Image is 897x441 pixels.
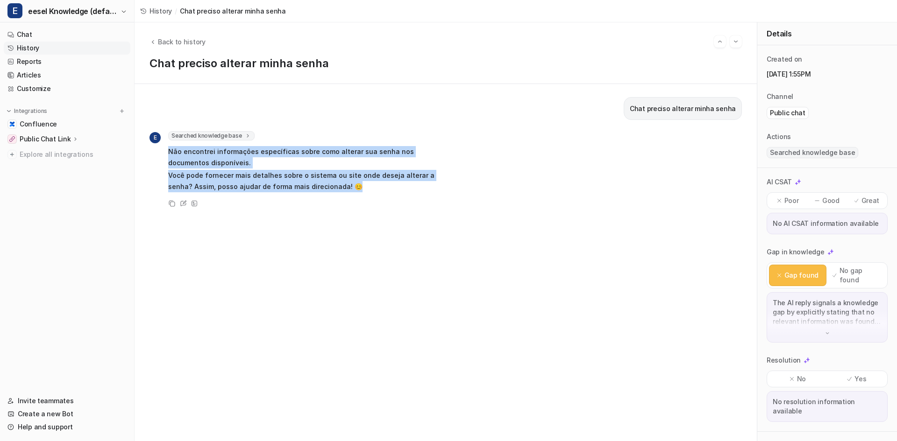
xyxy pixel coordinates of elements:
[149,57,742,70] h1: Chat preciso alterar minha senha
[119,108,125,114] img: menu_add.svg
[824,330,831,336] img: down-arrow
[7,3,22,18] span: E
[784,196,799,205] p: Poor
[149,132,161,143] span: E
[797,374,806,384] p: No
[767,147,858,158] span: Searched knowledge base
[854,374,866,384] p: Yes
[168,170,441,192] p: Você pode fornecer mais detalhes sobre o sistema ou site onde deseja alterar a senha? Assim, poss...
[4,42,130,55] a: History
[767,356,801,365] p: Resolution
[9,136,15,142] img: Public Chat Link
[7,150,17,159] img: explore all integrations
[4,82,130,95] a: Customize
[4,55,130,68] a: Reports
[140,6,172,16] a: History
[717,37,723,46] img: Previous session
[757,22,897,45] div: Details
[767,132,791,141] p: Actions
[630,103,736,114] p: Chat preciso alterar minha senha
[784,271,819,280] p: Gap found
[28,5,118,18] span: eesel Knowledge (default)
[773,219,882,228] p: No AI CSAT information available
[767,70,888,79] p: [DATE] 1:55PM
[733,37,739,46] img: Next session
[4,69,130,82] a: Articles
[6,108,12,114] img: expand menu
[20,134,71,144] p: Public Chat Link
[4,420,130,434] a: Help and support
[4,28,130,41] a: Chat
[168,146,441,168] p: Não encontrei informações específicas sobre como alterar sua senha nos documentos disponíveis.
[767,177,792,187] p: AI CSAT
[4,106,50,116] button: Integrations
[20,119,57,129] span: Confluence
[14,107,47,115] p: Integrations
[168,131,255,140] span: Searched knowledge base
[773,397,882,416] p: No resolution information available
[822,196,840,205] p: Good
[149,6,172,16] span: History
[840,266,881,285] p: No gap found
[773,298,882,326] p: The AI reply signals a knowledge gap by explicitly stating that no relevant information was found...
[767,92,793,101] p: Channel
[730,35,742,48] button: Go to next session
[4,148,130,161] a: Explore all integrations
[180,6,286,16] span: Chat preciso alterar minha senha
[861,196,880,205] p: Great
[9,121,15,127] img: Confluence
[158,37,206,47] span: Back to history
[770,108,805,118] p: Public chat
[175,6,177,16] span: /
[767,247,825,257] p: Gap in knowledge
[4,118,130,131] a: ConfluenceConfluence
[20,147,127,162] span: Explore all integrations
[149,37,206,47] button: Back to history
[767,55,802,64] p: Created on
[714,35,726,48] button: Go to previous session
[4,407,130,420] a: Create a new Bot
[4,394,130,407] a: Invite teammates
